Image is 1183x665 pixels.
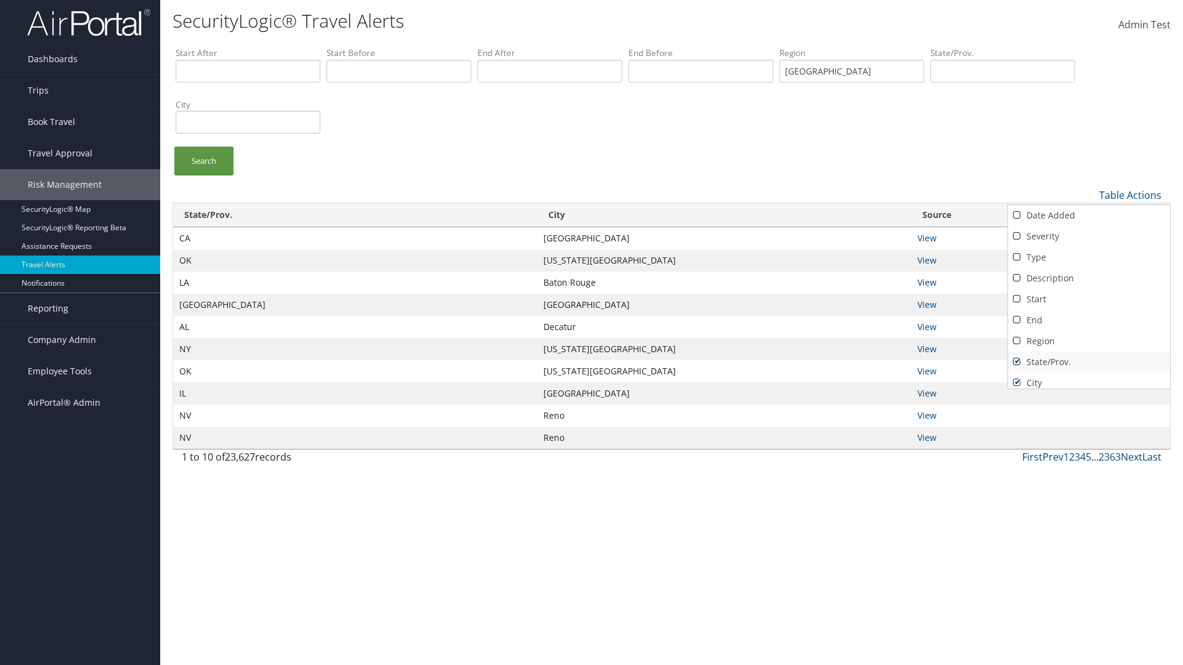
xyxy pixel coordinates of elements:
span: Dashboards [28,44,78,75]
a: Description [1008,268,1170,289]
a: Region [1008,331,1170,352]
span: Company Admin [28,324,96,355]
span: Reporting [28,293,68,324]
a: State/Prov. [1008,352,1170,373]
a: End [1008,310,1170,331]
span: Risk Management [28,169,102,200]
img: airportal-logo.png [27,8,150,37]
a: Severity [1008,226,1170,247]
span: AirPortal® Admin [28,387,100,418]
span: Travel Approval [28,138,92,169]
span: Book Travel [28,107,75,137]
a: Date Added [1008,205,1170,226]
a: City [1008,373,1170,393]
span: Employee Tools [28,356,92,387]
a: Start [1008,289,1170,310]
span: Trips [28,75,49,106]
a: Type [1008,247,1170,268]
